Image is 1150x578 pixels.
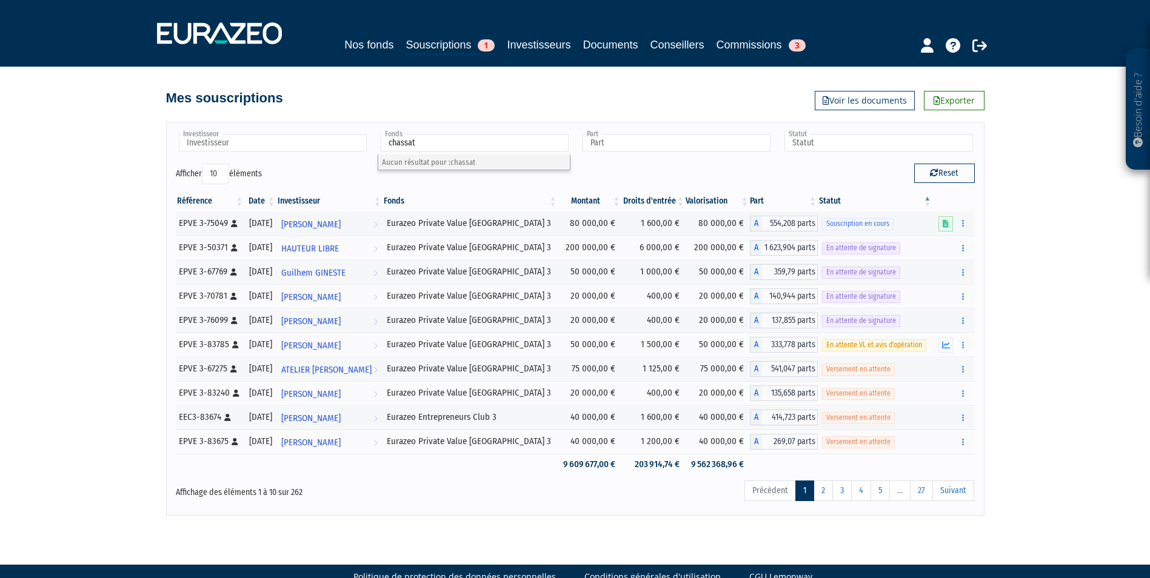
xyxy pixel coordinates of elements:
td: 20 000,00 € [558,308,622,333]
td: 40 000,00 € [558,430,622,454]
div: EPVE 3-67275 [179,362,241,375]
div: Eurazeo Private Value [GEOGRAPHIC_DATA] 3 [387,338,554,351]
label: Afficher éléments [176,164,262,184]
a: 1 [795,480,814,501]
div: A - Eurazeo Private Value Europe 3 [750,361,818,377]
td: 80 000,00 € [558,211,622,236]
th: Fonds: activer pour trier la colonne par ordre croissant [383,191,558,211]
span: [PERSON_NAME] [281,407,341,430]
div: [DATE] [249,314,272,327]
i: Voir l'investisseur [373,334,378,357]
span: A [750,361,762,377]
a: [PERSON_NAME] [276,308,383,333]
th: Valorisation: activer pour trier la colonne par ordre croissant [686,191,750,211]
i: Voir l'investisseur [373,238,378,260]
div: A - Eurazeo Private Value Europe 3 [750,216,818,231]
div: Eurazeo Private Value [GEOGRAPHIC_DATA] 3 [387,217,554,230]
div: EPVE 3-83675 [179,435,241,448]
td: 1 500,00 € [621,333,686,357]
i: Voir l'investisseur [373,213,378,236]
td: 1 600,00 € [621,405,686,430]
span: 1 [478,39,495,51]
div: [DATE] [249,362,272,375]
div: A - Eurazeo Private Value Europe 3 [750,313,818,328]
th: Date: activer pour trier la colonne par ordre croissant [244,191,276,211]
a: ATELIER [PERSON_NAME] [276,357,383,381]
th: Statut : activer pour trier la colonne par ordre d&eacute;croissant [818,191,932,211]
td: 1 600,00 € [621,211,686,236]
a: [PERSON_NAME] [276,405,383,430]
div: Eurazeo Private Value [GEOGRAPHIC_DATA] 3 [387,265,554,278]
td: 9 562 368,96 € [686,454,750,475]
div: A - Eurazeo Private Value Europe 3 [750,337,818,353]
span: A [750,434,762,450]
div: A - Eurazeo Entrepreneurs Club 3 [750,410,818,425]
div: EEC3-83674 [179,411,241,424]
td: 40 000,00 € [558,405,622,430]
td: 400,00 € [621,284,686,308]
span: ATELIER [PERSON_NAME] [281,359,372,381]
div: [DATE] [249,387,272,399]
div: A - Eurazeo Private Value Europe 3 [750,434,818,450]
span: [PERSON_NAME] [281,431,341,454]
span: 3 [789,39,806,51]
span: 541,047 parts [762,361,818,377]
i: Voir l'investisseur [373,262,378,284]
div: Eurazeo Private Value [GEOGRAPHIC_DATA] 3 [387,387,554,399]
td: 50 000,00 € [558,260,622,284]
span: Versement en attente [822,436,895,448]
a: Souscriptions1 [406,36,495,55]
th: Investisseur: activer pour trier la colonne par ordre croissant [276,191,383,211]
div: A - Eurazeo Private Value Europe 3 [750,385,818,401]
i: [Français] Personne physique [224,414,231,421]
span: 554,208 parts [762,216,818,231]
span: chassat [450,158,475,167]
i: [Français] Personne physique [231,244,238,251]
i: [Français] Personne physique [231,220,238,227]
span: Guilhem GINESTE [281,262,346,284]
span: A [750,240,762,256]
span: A [750,216,762,231]
div: Eurazeo Private Value [GEOGRAPHIC_DATA] 3 [387,362,554,375]
div: EPVE 3-75049 [179,217,241,230]
div: Eurazeo Entrepreneurs Club 3 [387,411,554,424]
td: 20 000,00 € [686,308,750,333]
i: Voir l'investisseur [373,407,378,430]
div: [DATE] [249,411,272,424]
i: [Français] Personne physique [233,390,239,397]
span: A [750,288,762,304]
a: Suivant [932,480,974,501]
span: [PERSON_NAME] [281,310,341,333]
a: Commissions3 [717,36,806,53]
a: [PERSON_NAME] [276,381,383,405]
a: Conseillers [650,36,704,53]
span: En attente de signature [822,315,900,327]
i: Voir l'investisseur [373,359,378,381]
td: 20 000,00 € [686,284,750,308]
span: 140,944 parts [762,288,818,304]
span: [PERSON_NAME] [281,383,341,405]
span: 414,723 parts [762,410,818,425]
div: [DATE] [249,217,272,230]
td: 50 000,00 € [558,333,622,357]
span: 359,79 parts [762,264,818,280]
div: Eurazeo Private Value [GEOGRAPHIC_DATA] 3 [387,435,554,448]
a: [PERSON_NAME] [276,333,383,357]
th: Droits d'entrée: activer pour trier la colonne par ordre croissant [621,191,686,211]
span: En attente VL et avis d'opération [822,339,926,351]
a: Nos fonds [344,36,393,53]
span: A [750,264,762,280]
span: En attente de signature [822,242,900,254]
div: EPVE 3-83785 [179,338,241,351]
select: Afficheréléments [202,164,229,184]
i: Voir l'investisseur [373,310,378,333]
div: [DATE] [249,265,272,278]
h4: Mes souscriptions [166,91,283,105]
a: Voir les documents [815,91,915,110]
div: [DATE] [249,241,272,254]
div: EPVE 3-50371 [179,241,241,254]
i: [Français] Personne physique [230,365,237,373]
td: 1 200,00 € [621,430,686,454]
span: 269,07 parts [762,434,818,450]
img: 1732889491-logotype_eurazeo_blanc_rvb.png [157,22,282,44]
